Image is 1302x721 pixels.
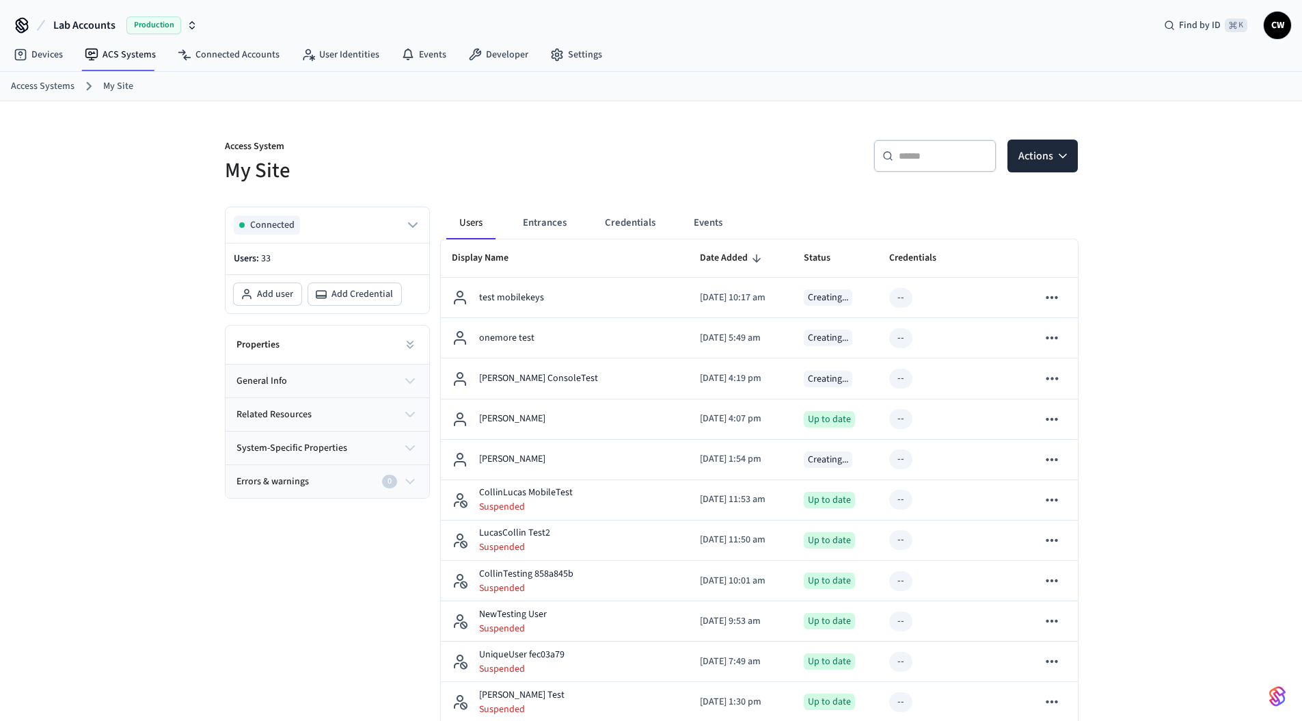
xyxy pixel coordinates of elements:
p: Suspended [479,622,547,635]
p: [DATE] 10:01 am [700,574,781,588]
span: Errors & warnings [236,475,309,489]
button: Events [683,207,733,239]
div: -- [897,655,904,669]
button: Credentials [594,207,666,239]
p: Suspended [479,500,573,514]
p: Users: [234,252,421,266]
button: related resources [226,398,429,431]
div: -- [897,574,904,588]
p: [PERSON_NAME] Test [479,688,565,703]
p: Access System [225,140,643,157]
p: NewTesting User [479,607,547,622]
div: Up to date [804,532,855,549]
a: Connected Accounts [167,42,290,67]
span: CW [1265,13,1290,38]
a: Developer [457,42,539,67]
button: Add user [234,283,301,305]
p: [DATE] 4:19 pm [700,371,781,386]
div: Creating... [804,451,852,468]
span: Lab Accounts [53,17,116,34]
div: -- [897,452,904,467]
button: Actions [1007,140,1078,172]
p: [DATE] 5:49 am [700,331,781,345]
p: test mobilekeys [479,291,544,305]
div: Up to date [804,411,855,428]
div: Creating... [804,371,852,387]
button: general info [226,365,429,397]
button: Connected [234,215,421,235]
div: Find by ID⌘ K [1153,13,1258,38]
span: Date Added [700,248,765,269]
div: -- [897,493,904,507]
a: ACS Systems [74,42,167,67]
p: [PERSON_NAME] [479,412,545,426]
span: Add user [257,287,293,301]
div: -- [897,533,904,547]
h2: Properties [236,338,280,352]
p: Suspended [479,581,573,595]
span: related resources [236,408,312,422]
a: User Identities [290,42,390,67]
p: [PERSON_NAME] [479,452,545,467]
a: Settings [539,42,613,67]
button: Users [446,207,496,239]
p: [DATE] 11:53 am [700,493,781,507]
div: -- [897,371,904,386]
img: SeamLogoGradient.69752ec5.svg [1269,685,1286,707]
p: Suspended [479,703,565,716]
div: Up to date [804,492,855,508]
div: Up to date [804,573,855,589]
span: Status [804,248,848,269]
div: -- [897,695,904,709]
a: Devices [3,42,74,67]
div: -- [897,412,904,426]
a: Access Systems [11,79,74,94]
span: Connected [250,218,295,232]
button: Add Credential [308,283,401,305]
p: [DATE] 1:54 pm [700,452,781,467]
span: Production [126,16,181,34]
span: Credentials [889,248,954,269]
p: [DATE] 4:07 pm [700,412,781,426]
p: [DATE] 10:17 am [700,291,781,305]
span: Display Name [452,248,526,269]
p: [DATE] 11:50 am [700,533,781,547]
p: Suspended [479,540,550,554]
div: -- [897,614,904,629]
p: [DATE] 9:53 am [700,614,781,629]
p: [DATE] 1:30 pm [700,695,781,709]
div: Up to date [804,613,855,629]
div: -- [897,291,904,305]
p: CollinLucas MobileTest [479,486,573,500]
div: Up to date [804,694,855,710]
button: system-specific properties [226,432,429,464]
p: [PERSON_NAME] ConsoleTest [479,371,598,386]
span: 33 [261,252,271,265]
p: UniqueUser fec03a79 [479,648,565,662]
div: Up to date [804,653,855,670]
span: general info [236,374,287,389]
button: Entrances [512,207,578,239]
span: Find by ID [1179,18,1221,32]
button: CW [1264,12,1291,39]
h5: My Site [225,157,643,185]
span: Add Credential [331,287,393,301]
button: Errors & warnings0 [226,465,429,498]
div: Creating... [804,289,852,306]
a: Events [390,42,457,67]
p: onemore test [479,331,534,345]
p: Suspended [479,662,565,676]
span: system-specific properties [236,441,347,456]
p: [DATE] 7:49 am [700,655,781,669]
div: -- [897,331,904,345]
p: CollinTesting 858a845b [479,567,573,581]
span: ⌘ K [1225,18,1247,32]
div: Creating... [804,330,852,346]
a: My Site [103,79,133,94]
p: LucasCollin Test2 [479,526,550,540]
div: 0 [382,475,397,488]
